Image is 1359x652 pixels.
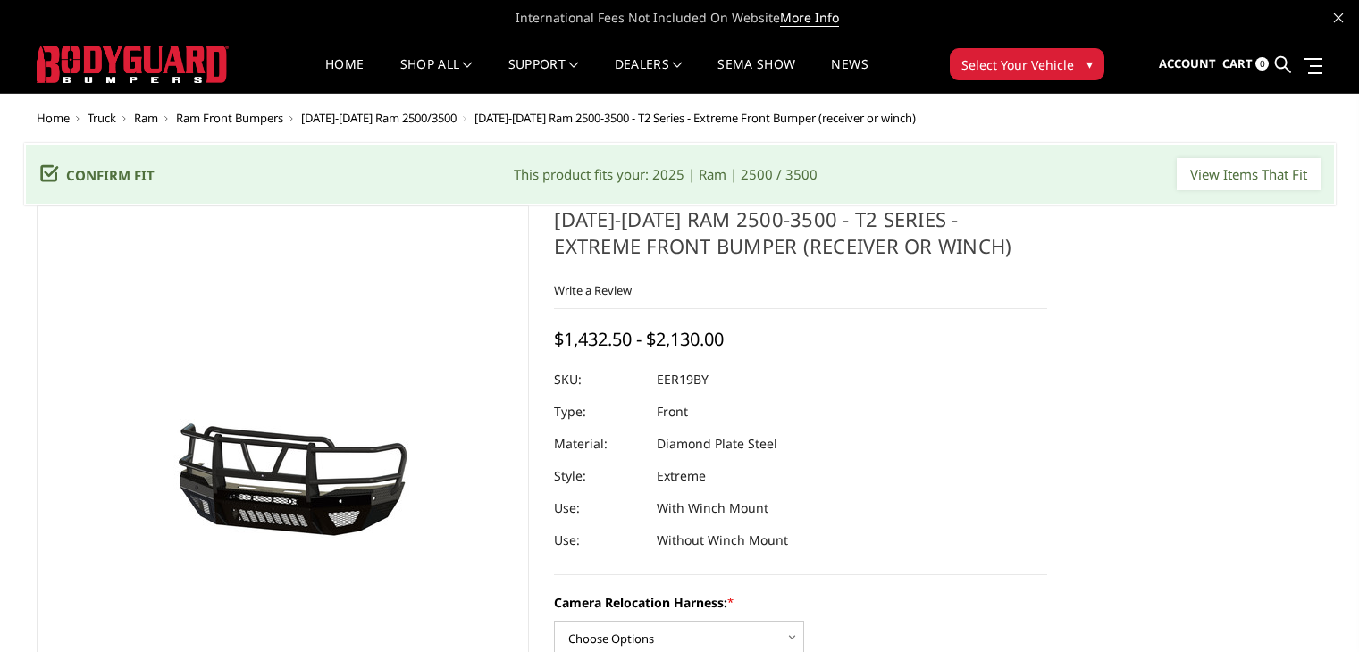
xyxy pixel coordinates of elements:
h1: [DATE]-[DATE] Ram 2500-3500 - T2 Series - Extreme Front Bumper (receiver or winch) [554,205,1047,272]
span: $1,432.50 - $2,130.00 [554,327,724,351]
input: View Items That Fit [1177,158,1321,190]
a: [DATE]-[DATE] Ram 2500/3500 [301,110,457,126]
a: SEMA Show [717,58,795,93]
a: shop all [400,58,473,93]
a: Support [508,58,579,93]
dd: Diamond Plate Steel [657,428,777,460]
button: Select Your Vehicle [950,48,1104,80]
dt: SKU: [554,364,643,396]
label: Camera Relocation Harness: [554,593,1047,612]
dd: With Winch Mount [657,492,768,524]
dt: Type: [554,396,643,428]
span: 0 [1255,57,1269,71]
a: Ram Front Bumpers [176,110,283,126]
dt: Use: [554,492,643,524]
a: Home [325,58,364,93]
dd: Without Winch Mount [657,524,788,556]
a: News [831,58,868,93]
dd: Extreme [657,460,706,492]
iframe: Chat Widget [1270,566,1359,652]
span: ▾ [1086,54,1093,73]
span: Cart [1222,55,1253,71]
span: Account [1159,55,1216,71]
div: This product fits your: 2025 | Ram | 2500 / 3500 [514,164,818,185]
a: Home [37,110,70,126]
a: Cart 0 [1222,40,1269,88]
dt: Material: [554,428,643,460]
a: Dealers [615,58,683,93]
span: [DATE]-[DATE] Ram 2500-3500 - T2 Series - Extreme Front Bumper (receiver or winch) [474,110,916,126]
dd: Front [657,396,688,428]
span: Confirm Fit [66,166,155,184]
dt: Style: [554,460,643,492]
img: BODYGUARD BUMPERS [37,46,229,83]
a: Truck [88,110,116,126]
a: More Info [780,9,839,27]
a: Ram [134,110,158,126]
a: Write a Review [554,282,632,298]
dt: Use: [554,524,643,556]
span: Select Your Vehicle [961,55,1074,74]
a: Account [1159,40,1216,88]
dd: EER19BY [657,364,709,396]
